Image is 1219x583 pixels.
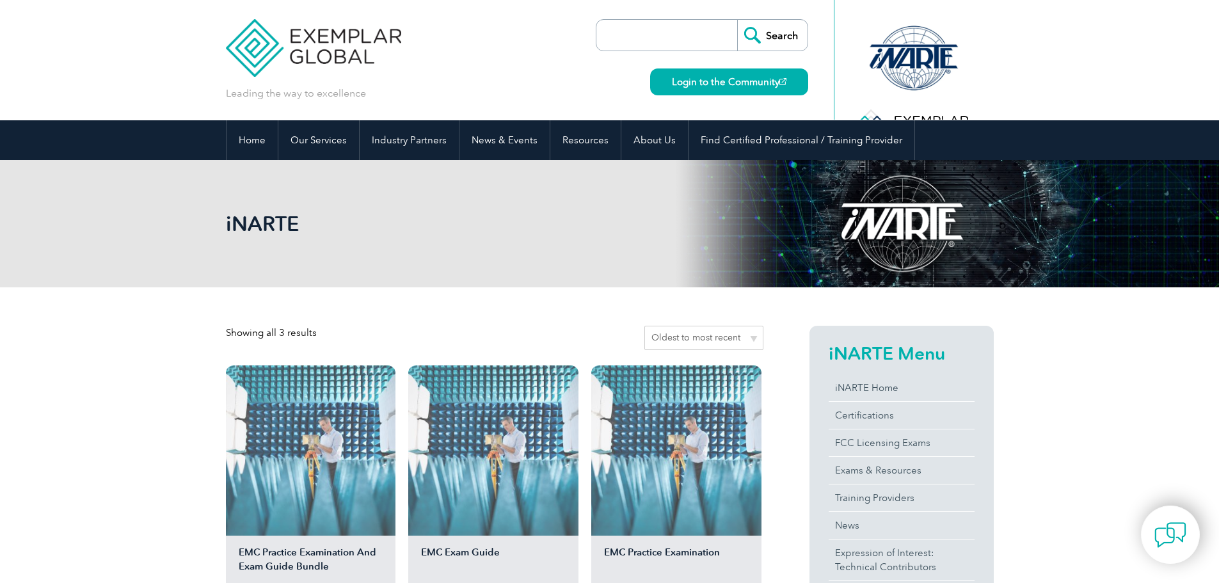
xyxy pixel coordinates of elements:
[829,539,975,580] a: Expression of Interest:Technical Contributors
[829,512,975,539] a: News
[829,484,975,511] a: Training Providers
[737,20,808,51] input: Search
[591,365,761,536] img: EMC Practice Examination
[829,402,975,429] a: Certifications
[278,120,359,160] a: Our Services
[829,374,975,401] a: iNARTE Home
[829,457,975,484] a: Exams & Resources
[829,429,975,456] a: FCC Licensing Exams
[226,326,317,340] p: Showing all 3 results
[360,120,459,160] a: Industry Partners
[226,211,717,236] h1: iNARTE
[227,120,278,160] a: Home
[459,120,550,160] a: News & Events
[226,86,366,100] p: Leading the way to excellence
[408,365,578,536] img: EMC Exam Guide
[644,326,763,350] select: Shop order
[650,68,808,95] a: Login to the Community
[779,78,786,85] img: open_square.png
[689,120,914,160] a: Find Certified Professional / Training Provider
[829,343,975,363] h2: iNARTE Menu
[1154,519,1186,551] img: contact-chat.png
[621,120,688,160] a: About Us
[550,120,621,160] a: Resources
[226,365,396,536] img: EMC Practice Examination And Exam Guide Bundle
